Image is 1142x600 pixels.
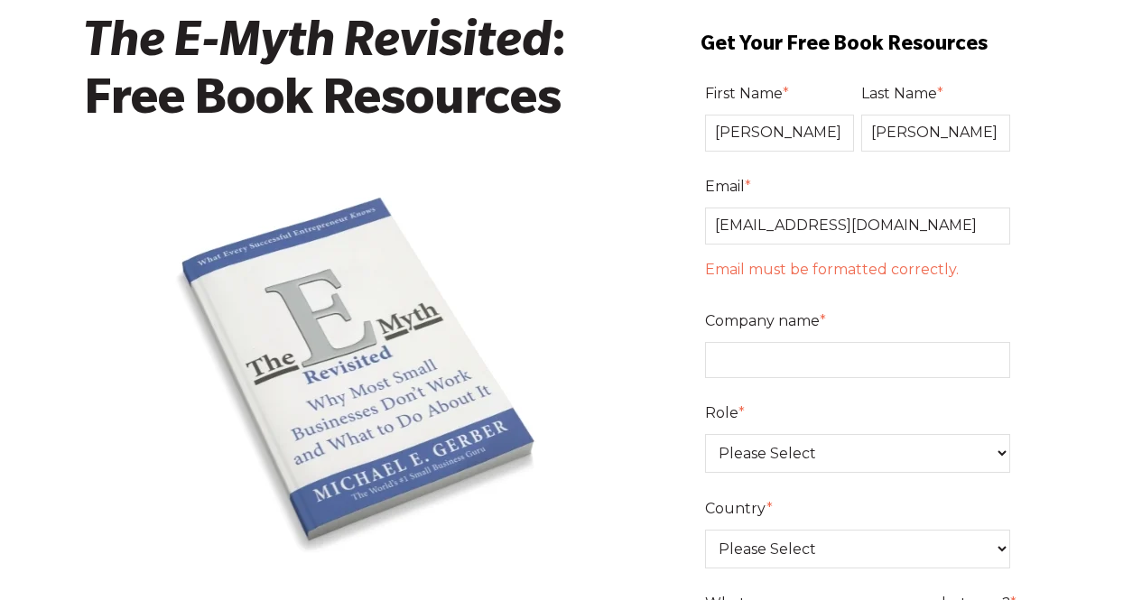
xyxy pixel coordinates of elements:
[705,404,738,421] span: Role
[705,254,1018,285] label: Email must be formatted correctly.
[141,168,587,578] img: EMR
[84,20,552,74] em: The E-Myth Revisited
[705,500,766,517] span: Country
[1052,513,1142,600] iframe: Chat Widget
[705,178,745,195] span: Email
[705,312,820,329] span: Company name
[84,19,644,134] h2: : Free Book Resources
[861,85,937,102] span: Last Name
[705,85,783,102] span: First Name
[664,32,1059,60] h3: Get Your Free Book Resources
